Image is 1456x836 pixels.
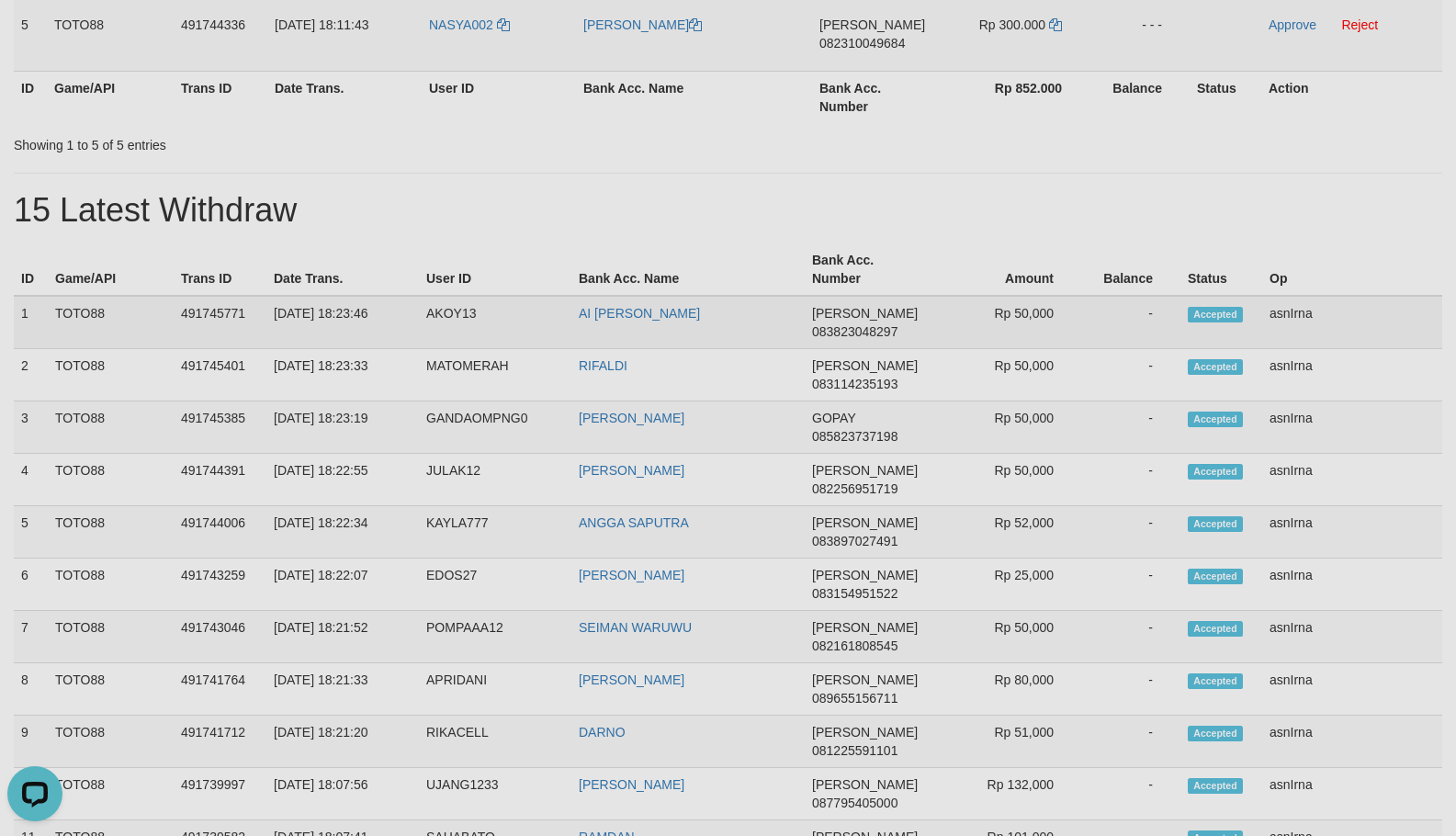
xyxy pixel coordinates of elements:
[48,401,174,454] td: TOTO88
[419,243,571,296] th: User ID
[174,716,266,768] td: 491741712
[174,768,266,820] td: 491739997
[812,481,897,496] span: Copy 082256951719 to clipboard
[14,454,48,506] td: 4
[1081,559,1180,611] td: -
[14,506,48,559] td: 5
[1262,611,1442,663] td: asnIrna
[931,716,1081,768] td: Rp 51,000
[579,620,692,635] a: SEIMAN WARUWU
[419,296,571,349] td: AKOY13
[1190,71,1261,123] th: Status
[48,454,174,506] td: TOTO88
[1081,768,1180,820] td: -
[419,349,571,401] td: MATOMERAH
[1049,17,1062,32] a: Copy 300000 to clipboard
[266,454,419,506] td: [DATE] 18:22:55
[812,586,897,601] span: Copy 083154951522 to clipboard
[14,129,593,154] div: Showing 1 to 5 of 5 entries
[266,716,419,768] td: [DATE] 18:21:20
[419,559,571,611] td: EDOS27
[174,663,266,716] td: 491741764
[571,243,805,296] th: Bank Acc. Name
[931,559,1081,611] td: Rp 25,000
[267,71,422,123] th: Date Trans.
[48,611,174,663] td: TOTO88
[266,506,419,559] td: [DATE] 18:22:34
[812,796,897,810] span: Copy 087795405000 to clipboard
[931,663,1081,716] td: Rp 80,000
[579,568,684,582] a: [PERSON_NAME]
[812,691,897,706] span: Copy 089655156711 to clipboard
[1081,611,1180,663] td: -
[48,243,174,296] th: Game/API
[1262,716,1442,768] td: asnIrna
[174,454,266,506] td: 491744391
[14,401,48,454] td: 3
[174,506,266,559] td: 491744006
[1188,516,1243,532] span: Accepted
[931,401,1081,454] td: Rp 50,000
[14,559,48,611] td: 6
[819,17,925,32] span: [PERSON_NAME]
[812,358,918,373] span: [PERSON_NAME]
[429,17,510,32] a: NASYA002
[419,716,571,768] td: RIKACELL
[1262,243,1442,296] th: Op
[266,296,419,349] td: [DATE] 18:23:46
[812,638,897,653] span: Copy 082161808545 to clipboard
[812,515,918,530] span: [PERSON_NAME]
[47,71,174,123] th: Game/API
[174,243,266,296] th: Trans ID
[1089,71,1190,123] th: Balance
[1188,726,1243,741] span: Accepted
[14,243,48,296] th: ID
[1269,17,1316,32] a: Approve
[805,243,931,296] th: Bank Acc. Number
[1180,243,1262,296] th: Status
[1188,359,1243,375] span: Accepted
[1081,506,1180,559] td: -
[14,716,48,768] td: 9
[579,463,684,478] a: [PERSON_NAME]
[579,411,684,425] a: [PERSON_NAME]
[266,401,419,454] td: [DATE] 18:23:19
[419,611,571,663] td: POMPAAA12
[48,768,174,820] td: TOTO88
[812,534,897,548] span: Copy 083897027491 to clipboard
[266,611,419,663] td: [DATE] 18:21:52
[812,324,897,339] span: Copy 083823048297 to clipboard
[14,71,47,123] th: ID
[1081,716,1180,768] td: -
[931,349,1081,401] td: Rp 50,000
[576,71,812,123] th: Bank Acc. Name
[429,17,493,32] span: NASYA002
[931,243,1081,296] th: Amount
[174,296,266,349] td: 491745771
[174,401,266,454] td: 491745385
[174,71,267,123] th: Trans ID
[266,768,419,820] td: [DATE] 18:07:56
[14,349,48,401] td: 2
[931,768,1081,820] td: Rp 132,000
[1188,412,1243,427] span: Accepted
[579,777,684,792] a: [PERSON_NAME]
[939,71,1089,123] th: Rp 852.000
[419,768,571,820] td: UJANG1233
[1081,243,1180,296] th: Balance
[48,559,174,611] td: TOTO88
[812,725,918,740] span: [PERSON_NAME]
[812,568,918,582] span: [PERSON_NAME]
[931,506,1081,559] td: Rp 52,000
[1081,454,1180,506] td: -
[419,454,571,506] td: JULAK12
[419,663,571,716] td: APRIDANI
[931,454,1081,506] td: Rp 50,000
[1188,673,1243,689] span: Accepted
[979,17,1045,32] span: Rp 300.000
[1188,307,1243,322] span: Accepted
[1188,464,1243,480] span: Accepted
[812,777,918,792] span: [PERSON_NAME]
[266,349,419,401] td: [DATE] 18:23:33
[931,296,1081,349] td: Rp 50,000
